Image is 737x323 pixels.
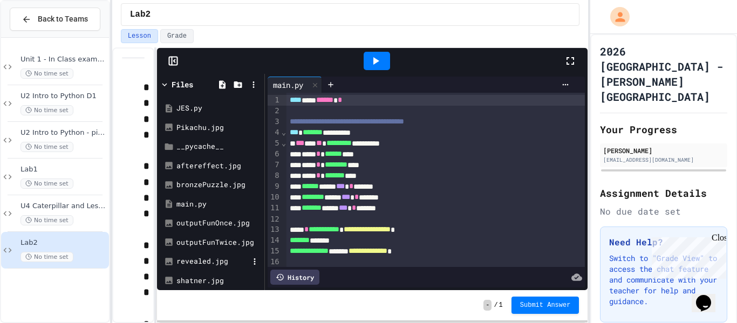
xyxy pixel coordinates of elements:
div: main.py [176,199,261,210]
span: U2 Intro to Python D1 [21,92,107,101]
span: No time set [21,215,73,225]
div: 9 [268,181,281,192]
span: No time set [21,178,73,189]
div: shatner.jpg [176,276,261,286]
span: Back to Teams [38,13,88,25]
div: 4 [268,127,281,138]
div: __pycache__ [176,141,261,152]
div: Files [172,79,193,90]
span: U2 Intro to Python - pictures [21,128,107,138]
div: main.py [268,77,322,93]
span: Fold line [281,128,286,136]
div: 8 [268,170,281,181]
div: Chat with us now!Close [4,4,74,68]
span: No time set [21,68,73,79]
div: Pikachu.jpg [176,122,261,133]
div: 11 [268,203,281,214]
div: 10 [268,192,281,203]
span: No time set [21,105,73,115]
div: 6 [268,149,281,160]
button: Submit Answer [511,297,579,314]
span: Lab1 [21,165,107,174]
div: 13 [268,224,281,235]
span: 1 [499,301,503,310]
span: Lab2 [21,238,107,248]
div: 1 [268,95,281,106]
div: main.py [268,79,309,91]
span: Fold line [281,139,286,147]
span: Lab2 [130,8,151,21]
div: 14 [268,235,281,246]
div: 16 [268,257,281,267]
button: Lesson [121,29,158,43]
div: [PERSON_NAME] [603,146,724,155]
div: 3 [268,116,281,127]
div: 2 [268,106,281,116]
span: Submit Answer [520,301,571,310]
iframe: chat widget [647,233,726,279]
div: History [270,270,319,285]
h2: Your Progress [600,122,727,137]
div: aftereffect.jpg [176,161,261,171]
div: bronzePuzzle.jpg [176,180,261,190]
div: No due date set [600,205,727,218]
button: Grade [160,29,194,43]
span: / [494,301,497,310]
h2: Assignment Details [600,185,727,201]
div: My Account [599,4,632,29]
div: [EMAIL_ADDRESS][DOMAIN_NAME] [603,156,724,164]
span: U4 Caterpillar and Lesson [21,202,107,211]
span: - [483,300,492,311]
p: Switch to "Grade View" to access the chat feature and communicate with your teacher for help and ... [609,253,718,307]
div: 7 [268,160,281,170]
span: Unit 1 - In Class example [21,55,107,64]
span: No time set [21,142,73,152]
iframe: chat widget [692,280,726,312]
div: 15 [268,246,281,257]
h1: 2026 [GEOGRAPHIC_DATA] - [PERSON_NAME][GEOGRAPHIC_DATA] [600,44,727,104]
button: Back to Teams [10,8,100,31]
h3: Need Help? [609,236,718,249]
div: outputFunOnce.jpg [176,218,261,229]
div: revealed.jpg [176,256,249,267]
div: 12 [268,214,281,225]
span: No time set [21,252,73,262]
div: JES.py [176,103,261,114]
div: 5 [268,138,281,149]
div: outputFunTwice.jpg [176,237,261,248]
